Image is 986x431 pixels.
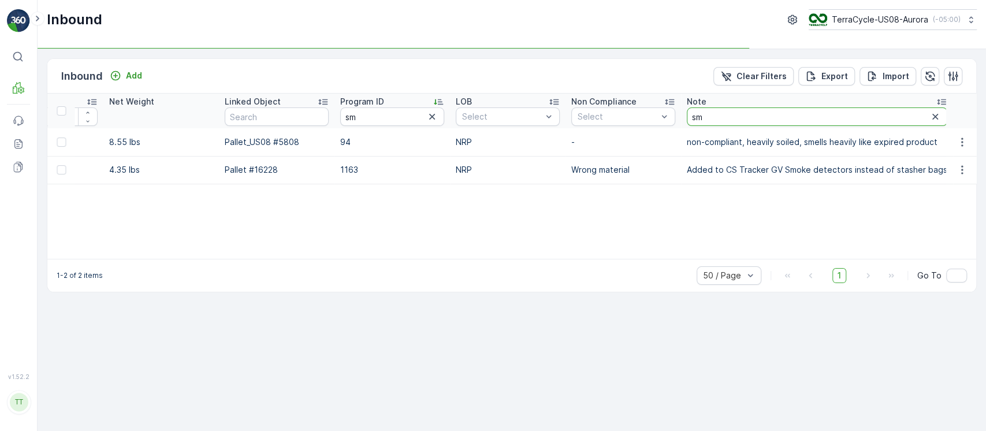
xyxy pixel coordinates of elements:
p: NRP [456,136,560,148]
button: Import [860,67,916,86]
input: Search [340,107,444,126]
img: logo [7,9,30,32]
p: - [571,136,675,148]
p: Add [126,70,142,81]
p: Added to CS Tracker GV Smoke detectors instead of stasher bags [687,164,947,176]
button: Export [798,67,855,86]
p: LOB [456,96,472,107]
input: Search [687,107,947,126]
p: 8.55 lbs [109,136,213,148]
p: Wrong material [571,164,675,176]
div: Toggle Row Selected [57,165,66,174]
p: Pallet #16228 [225,164,329,176]
p: 4.35 lbs [109,164,213,176]
div: TT [10,393,28,411]
p: Select [578,111,657,122]
p: 1-2 of 2 items [57,271,103,280]
button: Add [105,69,147,83]
div: Toggle Row Selected [57,138,66,147]
p: Export [821,70,848,82]
img: image_ci7OI47.png [809,13,827,26]
button: TT [7,382,30,422]
p: Program ID [340,96,384,107]
p: Clear Filters [736,70,787,82]
p: 1163 [340,164,444,176]
p: Non Compliance [571,96,637,107]
p: Import [883,70,909,82]
p: non-compliant, heavily soiled, smells heavily like expired product [687,136,947,148]
p: Linked Object [225,96,281,107]
p: Inbound [61,68,103,84]
p: Net Weight [109,96,154,107]
p: ( -05:00 ) [933,15,961,24]
span: v 1.52.2 [7,373,30,380]
button: Clear Filters [713,67,794,86]
span: Go To [917,270,942,281]
button: TerraCycle-US08-Aurora(-05:00) [809,9,977,30]
input: Search [225,107,329,126]
p: Select [462,111,542,122]
span: 1 [832,268,846,283]
p: 94 [340,136,444,148]
p: Inbound [47,10,102,29]
p: Note [687,96,706,107]
p: TerraCycle-US08-Aurora [832,14,928,25]
p: NRP [456,164,560,176]
p: Pallet_US08 #5808 [225,136,329,148]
